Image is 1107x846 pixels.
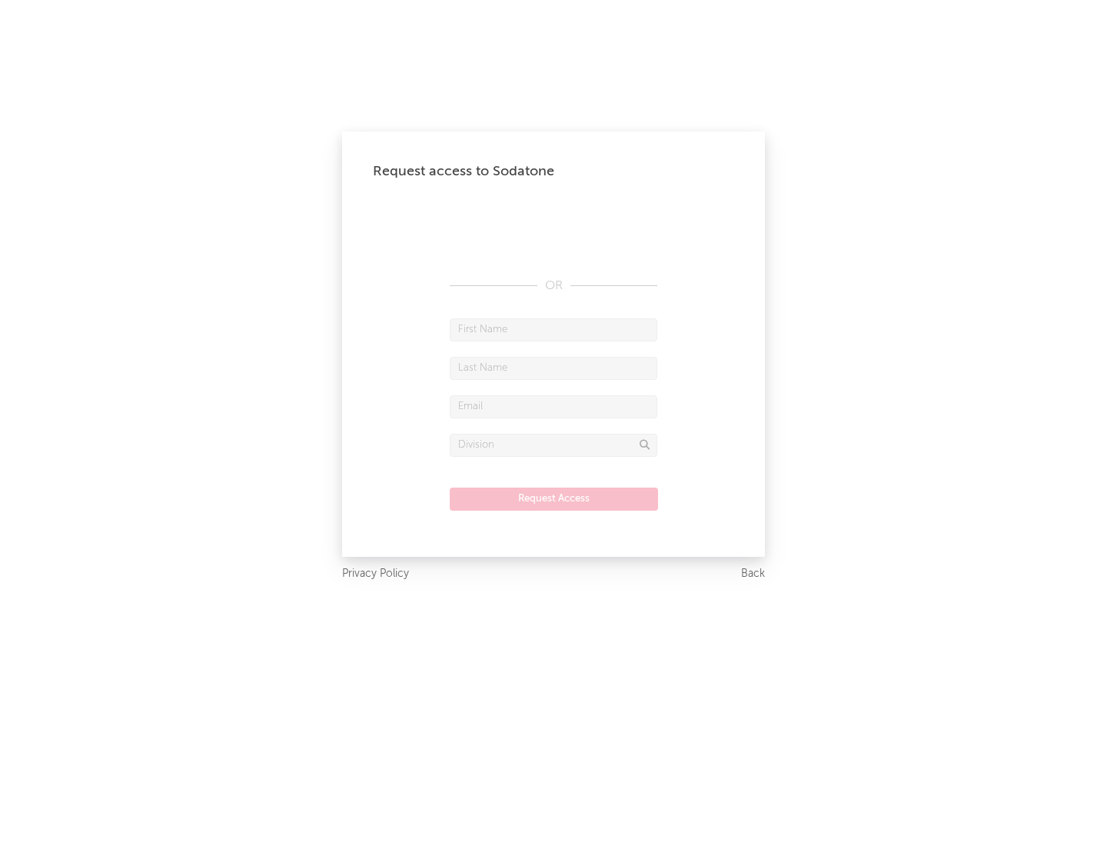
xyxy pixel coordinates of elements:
a: Back [741,565,765,584]
input: First Name [450,318,657,341]
input: Division [450,434,657,457]
button: Request Access [450,488,658,511]
div: Request access to Sodatone [373,162,734,181]
input: Last Name [450,357,657,380]
input: Email [450,395,657,418]
a: Privacy Policy [342,565,409,584]
div: OR [450,277,657,295]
